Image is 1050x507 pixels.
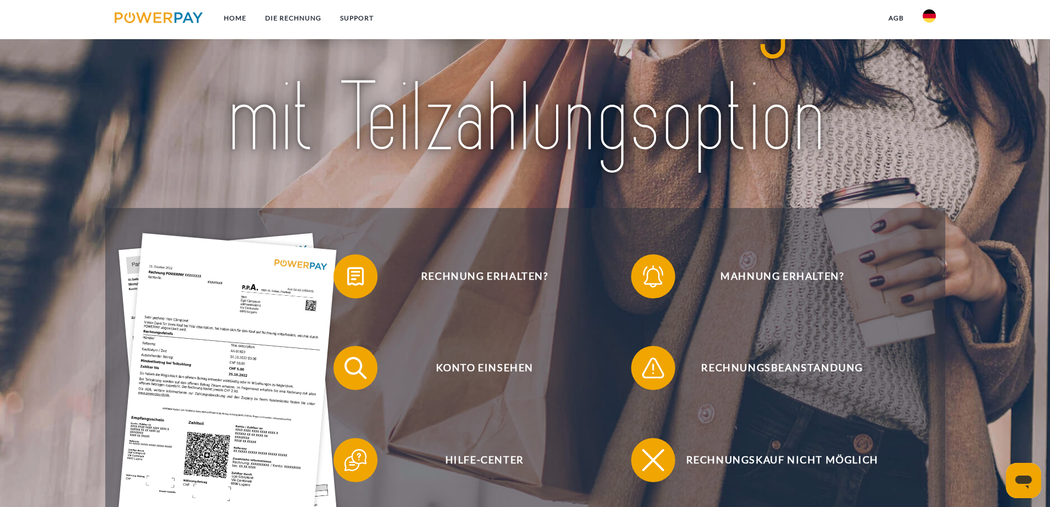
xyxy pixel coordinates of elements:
button: Mahnung erhalten? [631,254,918,298]
button: Rechnung erhalten? [333,254,620,298]
button: Rechnungsbeanstandung [631,346,918,390]
img: qb_search.svg [342,354,369,382]
img: de [923,9,936,23]
a: agb [879,8,913,28]
span: Konto einsehen [349,346,620,390]
span: Mahnung erhalten? [647,254,917,298]
img: qb_help.svg [342,446,369,474]
img: logo-powerpay.svg [115,12,203,23]
img: qb_bell.svg [639,263,667,290]
button: Rechnungskauf nicht möglich [631,438,918,482]
a: SUPPORT [331,8,383,28]
span: Rechnungskauf nicht möglich [647,438,917,482]
button: Hilfe-Center [333,438,620,482]
a: DIE RECHNUNG [256,8,331,28]
iframe: Schaltfläche zum Öffnen des Messaging-Fensters [1006,463,1041,498]
button: Konto einsehen [333,346,620,390]
a: Home [214,8,256,28]
img: qb_close.svg [639,446,667,474]
img: qb_bill.svg [342,263,369,290]
span: Rechnungsbeanstandung [647,346,917,390]
span: Hilfe-Center [349,438,620,482]
img: qb_warning.svg [639,354,667,382]
span: Rechnung erhalten? [349,254,620,298]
